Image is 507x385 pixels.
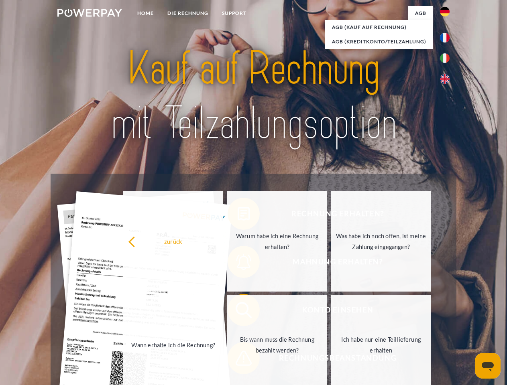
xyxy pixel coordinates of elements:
div: zurück [128,236,218,247]
img: title-powerpay_de.svg [77,38,430,154]
img: en [440,74,450,84]
a: agb [408,6,433,20]
img: logo-powerpay-white.svg [57,9,122,17]
a: SUPPORT [215,6,253,20]
img: de [440,7,450,16]
img: it [440,53,450,63]
div: Warum habe ich eine Rechnung erhalten? [232,231,322,252]
a: Was habe ich noch offen, ist meine Zahlung eingegangen? [331,191,431,292]
a: Home [130,6,161,20]
div: Wann erhalte ich die Rechnung? [128,339,218,350]
a: AGB (Kreditkonto/Teilzahlung) [325,34,433,49]
a: DIE RECHNUNG [161,6,215,20]
div: Was habe ich noch offen, ist meine Zahlung eingegangen? [336,231,426,252]
div: Bis wann muss die Rechnung bezahlt werden? [232,334,322,356]
a: AGB (Kauf auf Rechnung) [325,20,433,34]
div: Ich habe nur eine Teillieferung erhalten [336,334,426,356]
iframe: Schaltfläche zum Öffnen des Messaging-Fensters [475,353,501,379]
img: fr [440,33,450,43]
